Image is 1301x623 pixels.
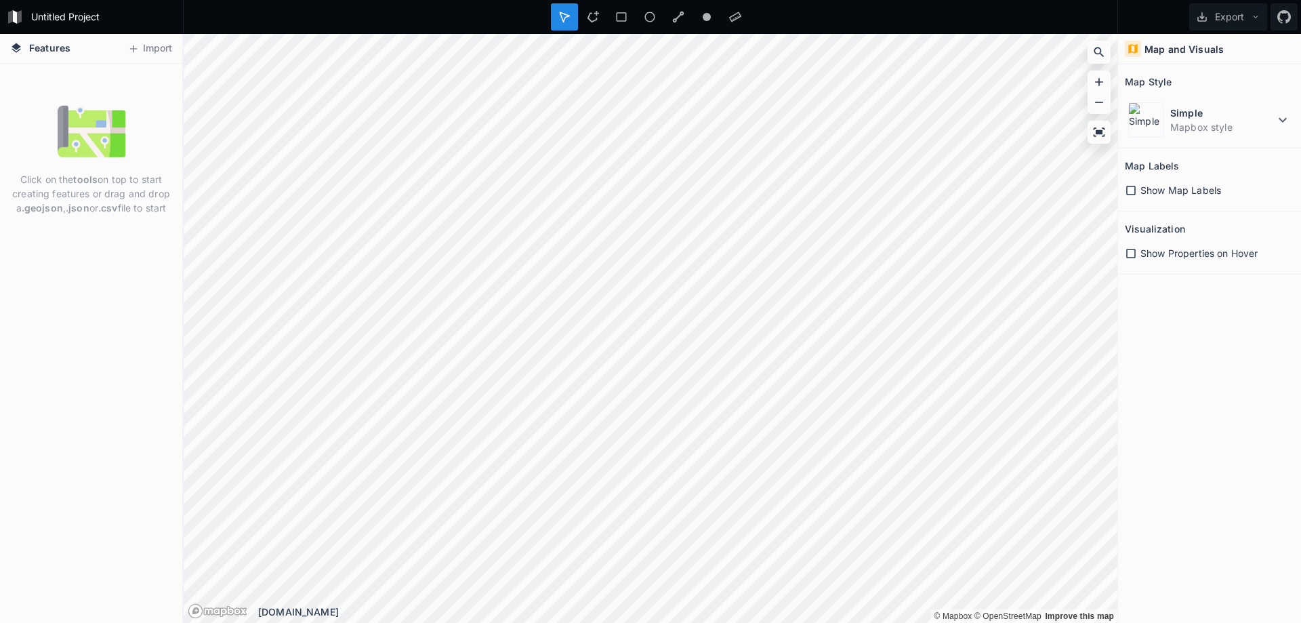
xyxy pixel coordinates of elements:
[1125,71,1172,92] h2: Map Style
[974,611,1041,621] a: OpenStreetMap
[58,98,125,165] img: empty
[1125,155,1179,176] h2: Map Labels
[22,202,63,214] strong: .geojson
[1128,102,1163,138] img: Simple
[1170,106,1275,120] dt: Simple
[188,603,247,619] a: Mapbox logo
[121,38,179,60] button: Import
[1189,3,1267,31] button: Export
[66,202,89,214] strong: .json
[258,605,1117,619] div: [DOMAIN_NAME]
[98,202,118,214] strong: .csv
[73,174,98,185] strong: tools
[1144,42,1224,56] h4: Map and Visuals
[934,611,972,621] a: Mapbox
[1125,218,1185,239] h2: Visualization
[1140,183,1221,197] span: Show Map Labels
[1045,611,1114,621] a: Map feedback
[1170,120,1275,134] dd: Mapbox style
[1140,246,1258,260] span: Show Properties on Hover
[29,41,70,55] span: Features
[10,172,172,215] p: Click on the on top to start creating features or drag and drop a , or file to start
